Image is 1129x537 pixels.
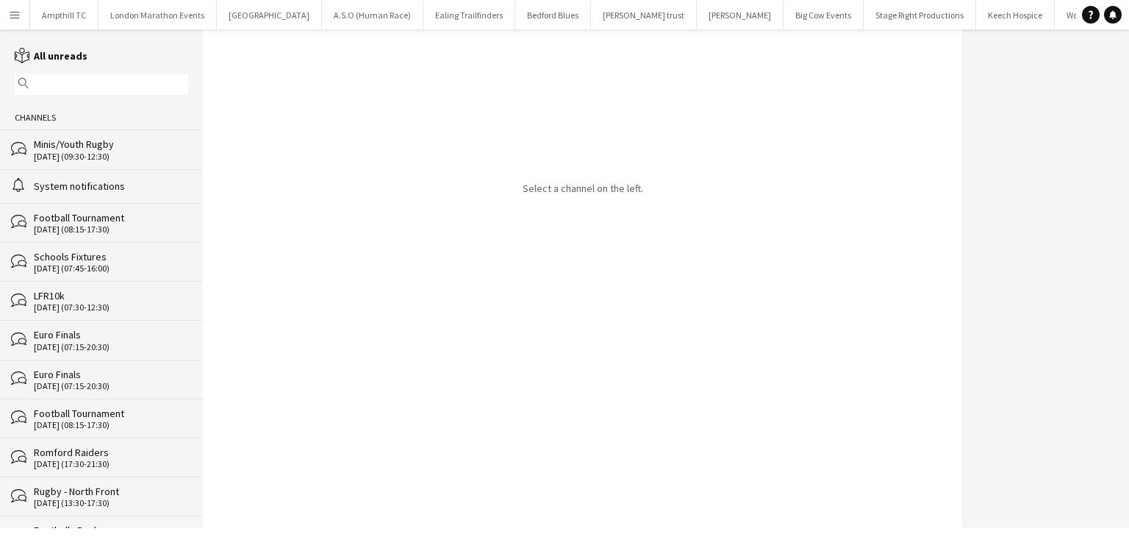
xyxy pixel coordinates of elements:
button: A.S.O (Human Race) [322,1,423,29]
button: Stage Right Productions [864,1,976,29]
div: Football Tournament [34,211,188,224]
button: Ampthill TC [30,1,98,29]
div: [DATE] (08:15-17:30) [34,420,188,430]
div: [DATE] (13:30-17:30) [34,498,188,508]
div: Schools Fixtures [34,250,188,263]
div: Football Tournament [34,407,188,420]
div: Football - Boubon [34,524,188,537]
div: [DATE] (09:30-12:30) [34,152,188,162]
div: System notifications [34,179,188,193]
div: LFR10k [34,289,188,302]
button: [PERSON_NAME] [697,1,784,29]
div: Euro Finals [34,368,188,381]
button: [GEOGRAPHIC_DATA] [217,1,322,29]
p: Select a channel on the left. [523,182,643,195]
div: [DATE] (08:15-17:30) [34,224,188,235]
div: Rugby - North Front [34,485,188,498]
button: Bedford Blues [515,1,591,29]
div: [DATE] (07:15-20:30) [34,381,188,391]
div: [DATE] (07:30-12:30) [34,302,188,313]
div: [DATE] (07:45-16:00) [34,263,188,274]
button: [PERSON_NAME] trust [591,1,697,29]
a: All unreads [15,49,87,63]
div: [DATE] (07:15-20:30) [34,342,188,352]
div: [DATE] (17:30-21:30) [34,459,188,469]
button: Wolf Runs [1055,1,1114,29]
div: Romford Raiders [34,446,188,459]
button: London Marathon Events [98,1,217,29]
button: Ealing Trailfinders [423,1,515,29]
button: Keech Hospice [976,1,1055,29]
div: Minis/Youth Rugby [34,138,188,151]
button: Big Cow Events [784,1,864,29]
div: Euro Finals [34,328,188,341]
